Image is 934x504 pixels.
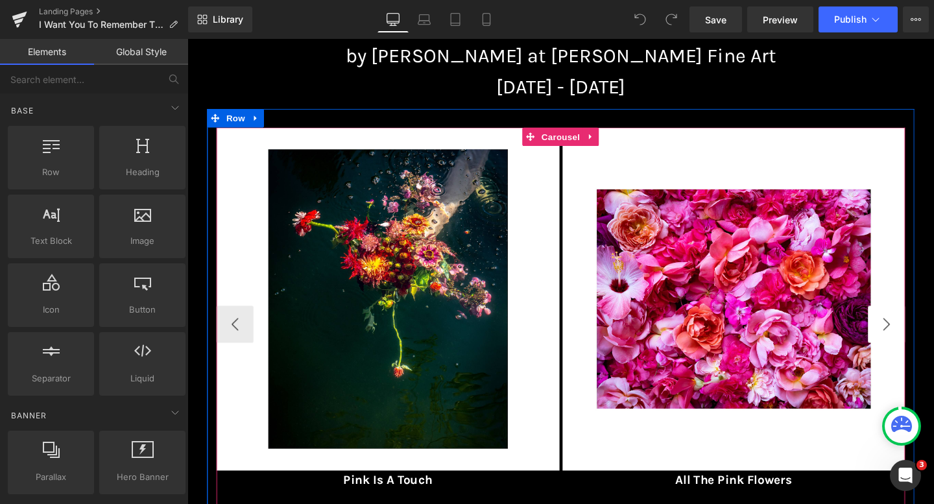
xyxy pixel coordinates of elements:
[166,6,619,30] span: by [PERSON_NAME] at [PERSON_NAME] Fine Art
[10,104,35,117] span: Base
[747,6,813,32] a: Preview
[103,234,182,248] span: Image
[12,470,90,484] span: Parallax
[440,6,471,32] a: Tablet
[12,165,90,179] span: Row
[471,6,502,32] a: Mobile
[763,13,798,27] span: Preview
[512,457,636,472] a: All The Pink Flowers
[890,460,921,491] iframe: Intercom live chat
[325,39,461,63] span: [DATE] - [DATE]
[369,93,416,113] span: Carousel
[12,234,90,248] span: Text Block
[188,6,252,32] a: New Library
[627,6,653,32] button: Undo
[409,6,440,32] a: Laptop
[103,372,182,385] span: Liquid
[903,6,929,32] button: More
[94,39,188,65] a: Global Style
[103,303,182,317] span: Button
[213,14,243,25] span: Library
[10,409,48,422] span: Banner
[12,303,90,317] span: Icon
[64,74,80,93] a: Expand / Collapse
[377,6,409,32] a: Desktop
[38,74,64,93] span: Row
[819,6,898,32] button: Publish
[705,13,726,27] span: Save
[39,6,188,17] a: Landing Pages
[658,6,684,32] button: Redo
[416,93,433,113] a: Expand / Collapse
[164,457,257,472] a: Pink Is A Touch
[103,165,182,179] span: Heading
[834,14,867,25] span: Publish
[103,470,182,484] span: Hero Banner
[39,19,163,30] span: I Want You To Remember This Forever by [PERSON_NAME]
[12,372,90,385] span: Separator
[916,460,927,470] span: 3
